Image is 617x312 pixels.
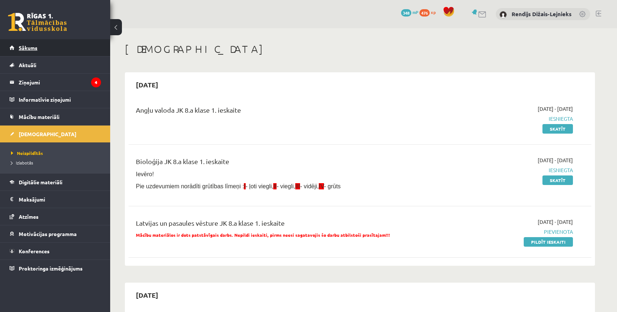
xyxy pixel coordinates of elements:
[499,11,507,18] img: Rendijs Dižais-Lejnieks
[434,166,573,174] span: Iesniegta
[295,183,300,189] span: III
[319,183,324,189] span: IV
[136,105,423,119] div: Angļu valoda JK 8.a klase 1. ieskaite
[11,150,43,156] span: Neizpildītās
[11,159,103,166] a: Izlabotās
[434,115,573,123] span: Iesniegta
[136,171,154,177] span: Ievēro!
[538,156,573,164] span: [DATE] - [DATE]
[542,124,573,134] a: Skatīt
[19,74,101,91] legend: Ziņojumi
[19,248,50,254] span: Konferences
[19,131,76,137] span: [DEMOGRAPHIC_DATA]
[10,225,101,242] a: Motivācijas programma
[19,231,77,237] span: Motivācijas programma
[19,91,101,108] legend: Informatīvie ziņojumi
[19,113,59,120] span: Mācību materiāli
[10,74,101,91] a: Ziņojumi4
[11,150,103,156] a: Neizpildītās
[19,191,101,208] legend: Maksājumi
[10,108,101,125] a: Mācību materiāli
[11,160,33,166] span: Izlabotās
[10,260,101,277] a: Proktoringa izmēģinājums
[10,191,101,208] a: Maksājumi
[91,77,101,87] i: 4
[542,175,573,185] a: Skatīt
[129,286,166,304] h2: [DATE]
[19,265,83,272] span: Proktoringa izmēģinājums
[10,174,101,191] a: Digitālie materiāli
[10,57,101,73] a: Aktuāli
[8,13,67,31] a: Rīgas 1. Tālmācības vidusskola
[10,126,101,142] a: [DEMOGRAPHIC_DATA]
[136,232,390,238] span: Mācību materiālos ir dots patstāvīgais darbs. Nepildi ieskaiti, pirms neesi sagatavojis šo darbu ...
[538,218,573,226] span: [DATE] - [DATE]
[419,9,430,17] span: 476
[125,43,595,55] h1: [DEMOGRAPHIC_DATA]
[136,183,341,189] span: Pie uzdevumiem norādīti grūtības līmeņi : - ļoti viegli, - viegli, - vidēji, - grūts
[434,228,573,236] span: Pievienota
[412,9,418,15] span: mP
[10,91,101,108] a: Informatīvie ziņojumi
[431,9,436,15] span: xp
[19,179,62,185] span: Digitālie materiāli
[10,243,101,260] a: Konferences
[19,213,39,220] span: Atzīmes
[524,237,573,247] a: Pildīt ieskaiti
[129,76,166,93] h2: [DATE]
[136,156,423,170] div: Bioloģija JK 8.a klase 1. ieskaite
[419,9,439,15] a: 476 xp
[401,9,418,15] a: 348 mP
[136,218,423,232] div: Latvijas un pasaules vēsture JK 8.a klase 1. ieskaite
[10,39,101,56] a: Sākums
[273,183,277,189] span: II
[244,183,245,189] span: I
[19,62,36,68] span: Aktuāli
[19,44,37,51] span: Sākums
[538,105,573,113] span: [DATE] - [DATE]
[401,9,411,17] span: 348
[10,208,101,225] a: Atzīmes
[512,10,571,18] a: Rendijs Dižais-Lejnieks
